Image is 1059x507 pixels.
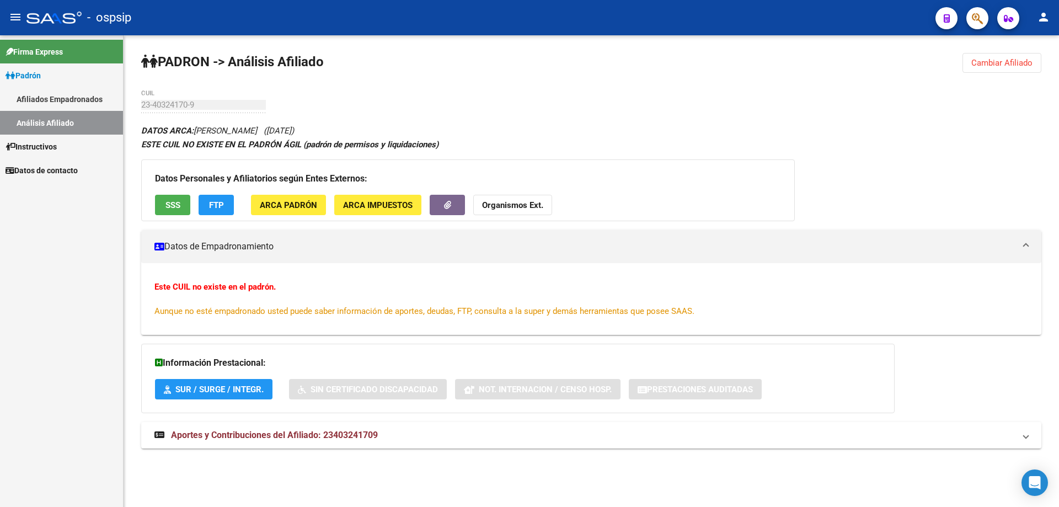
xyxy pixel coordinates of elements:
h3: Información Prestacional: [155,355,881,371]
span: Cambiar Afiliado [971,58,1033,68]
div: Datos de Empadronamiento [141,263,1041,335]
mat-icon: person [1037,10,1050,24]
strong: PADRON -> Análisis Afiliado [141,54,324,70]
span: Sin Certificado Discapacidad [311,385,438,394]
span: SSS [165,200,180,210]
span: ARCA Impuestos [343,200,413,210]
button: Prestaciones Auditadas [629,379,762,399]
button: FTP [199,195,234,215]
button: SUR / SURGE / INTEGR. [155,379,272,399]
span: Datos de contacto [6,164,78,177]
span: ([DATE]) [264,126,294,136]
span: FTP [209,200,224,210]
button: Not. Internacion / Censo Hosp. [455,379,621,399]
strong: Este CUIL no existe en el padrón. [154,282,276,292]
span: Padrón [6,70,41,82]
span: Not. Internacion / Censo Hosp. [479,385,612,394]
button: Organismos Ext. [473,195,552,215]
span: Instructivos [6,141,57,153]
mat-expansion-panel-header: Aportes y Contribuciones del Afiliado: 23403241709 [141,422,1041,449]
span: ARCA Padrón [260,200,317,210]
button: Sin Certificado Discapacidad [289,379,447,399]
mat-icon: menu [9,10,22,24]
strong: DATOS ARCA: [141,126,194,136]
span: Firma Express [6,46,63,58]
button: ARCA Padrón [251,195,326,215]
strong: ESTE CUIL NO EXISTE EN EL PADRÓN ÁGIL (padrón de permisos y liquidaciones) [141,140,438,150]
mat-expansion-panel-header: Datos de Empadronamiento [141,230,1041,263]
span: [PERSON_NAME] [141,126,257,136]
strong: Organismos Ext. [482,200,543,210]
span: Aunque no esté empadronado usted puede saber información de aportes, deudas, FTP, consulta a la s... [154,306,694,316]
span: - ospsip [87,6,131,30]
span: Prestaciones Auditadas [647,385,753,394]
mat-panel-title: Datos de Empadronamiento [154,241,1015,253]
button: ARCA Impuestos [334,195,421,215]
button: Cambiar Afiliado [962,53,1041,73]
span: SUR / SURGE / INTEGR. [175,385,264,394]
span: Aportes y Contribuciones del Afiliado: 23403241709 [171,430,378,440]
button: SSS [155,195,190,215]
div: Open Intercom Messenger [1021,469,1048,496]
h3: Datos Personales y Afiliatorios según Entes Externos: [155,171,781,186]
